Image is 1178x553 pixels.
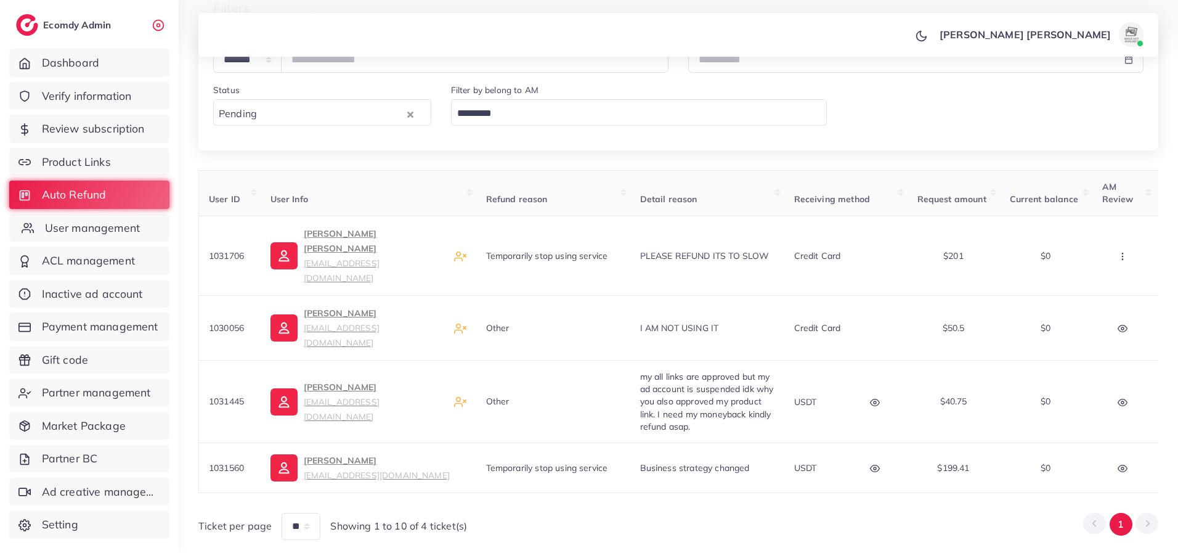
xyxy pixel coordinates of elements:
[270,380,444,424] a: [PERSON_NAME][EMAIL_ADDRESS][DOMAIN_NAME]
[1119,22,1143,47] img: avatar
[407,107,413,121] button: Clear Selected
[640,322,719,334] span: I AM NOT USING IT
[42,121,145,137] span: Review subscription
[213,84,240,96] label: Status
[486,396,510,407] span: Other
[1041,462,1050,473] span: $0
[304,453,450,483] p: [PERSON_NAME]
[794,461,817,475] p: USDT
[1010,194,1078,205] span: Current balance
[304,380,444,424] p: [PERSON_NAME]
[486,250,608,261] span: Temporarily stop using service
[209,250,244,261] span: 1031706
[42,385,151,401] span: Partner management
[42,517,78,533] span: Setting
[304,322,380,348] small: [EMAIL_ADDRESS][DOMAIN_NAME]
[794,248,841,263] p: Credit card
[9,115,169,143] a: Review subscription
[9,214,169,242] a: User management
[940,27,1111,42] p: [PERSON_NAME] [PERSON_NAME]
[9,510,169,539] a: Setting
[42,352,88,368] span: Gift code
[9,313,169,341] a: Payment management
[42,88,132,104] span: Verify information
[330,519,467,533] span: Showing 1 to 10 of 4 ticket(s)
[42,451,98,467] span: Partner BC
[42,418,126,434] span: Market Package
[304,396,380,422] small: [EMAIL_ADDRESS][DOMAIN_NAME]
[640,462,750,473] span: Business strategy changed
[937,462,969,473] span: $199.41
[270,314,298,342] img: ic-user-info.36bf1079.svg
[1110,513,1132,536] button: Go to page 1
[9,444,169,473] a: Partner BC
[209,322,244,334] span: 1030056
[16,14,38,36] img: logo
[9,280,169,308] a: Inactive ad account
[486,462,608,473] span: Temporarily stop using service
[213,99,431,126] div: Search for option
[933,22,1148,47] a: [PERSON_NAME] [PERSON_NAME]avatar
[1041,250,1050,261] span: $0
[453,104,811,123] input: Search for option
[261,104,404,123] input: Search for option
[1083,513,1158,536] ul: Pagination
[304,306,444,350] p: [PERSON_NAME]
[216,105,259,123] span: Pending
[42,253,135,269] span: ACL management
[198,519,272,533] span: Ticket per page
[640,194,697,205] span: Detail reason
[9,478,169,506] a: Ad creative management
[9,49,169,77] a: Dashboard
[9,379,169,407] a: Partner management
[304,258,380,283] small: [EMAIL_ADDRESS][DOMAIN_NAME]
[304,470,450,480] small: [EMAIL_ADDRESS][DOMAIN_NAME]
[794,194,871,205] span: Receiving method
[943,250,964,261] span: $201
[42,319,158,335] span: Payment management
[1041,322,1050,334] span: $0
[43,19,114,31] h2: Ecomdy Admin
[640,371,774,432] span: my all links are approved but my ad account is suspended idk why you also approved my product lin...
[9,148,169,176] a: Product Links
[270,194,308,205] span: User Info
[270,226,444,285] a: [PERSON_NAME] [PERSON_NAME][EMAIL_ADDRESS][DOMAIN_NAME]
[42,286,143,302] span: Inactive ad account
[9,247,169,275] a: ACL management
[270,453,450,483] a: [PERSON_NAME][EMAIL_ADDRESS][DOMAIN_NAME]
[209,194,240,205] span: User ID
[9,181,169,209] a: Auto Refund
[42,55,99,71] span: Dashboard
[486,194,548,205] span: Refund reason
[943,322,965,334] span: $50.5
[794,321,841,335] p: Credit card
[940,396,967,407] span: $40.75
[9,82,169,110] a: Verify information
[1102,181,1134,205] span: AM Review
[45,220,140,236] span: User management
[304,226,444,285] p: [PERSON_NAME] [PERSON_NAME]
[209,396,244,407] span: 1031445
[1041,396,1050,407] span: $0
[16,14,114,36] a: logoEcomdy Admin
[451,84,539,96] label: Filter by belong to AM
[42,187,107,203] span: Auto Refund
[270,242,298,269] img: ic-user-info.36bf1079.svg
[270,454,298,481] img: ic-user-info.36bf1079.svg
[209,462,244,473] span: 1031560
[9,346,169,374] a: Gift code
[270,388,298,416] img: ic-user-info.36bf1079.svg
[42,484,160,500] span: Ad creative management
[486,322,510,334] span: Other
[451,99,827,126] div: Search for option
[42,154,111,170] span: Product Links
[794,395,817,409] p: USDT
[270,306,444,350] a: [PERSON_NAME][EMAIL_ADDRESS][DOMAIN_NAME]
[640,250,770,261] span: PLEASE REFUND ITS TO SLOW
[917,194,986,205] span: Request amount
[9,412,169,440] a: Market Package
